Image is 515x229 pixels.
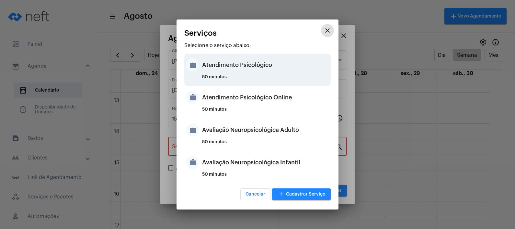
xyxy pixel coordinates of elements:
div: 50 minutos [202,75,329,84]
mat-icon: work [186,91,199,104]
div: 50 minutos [202,107,329,117]
div: Atendimento Psicológico [202,55,329,75]
mat-icon: work [186,123,199,136]
div: 50 minutos [202,172,329,182]
span: Cancelar [246,192,265,197]
button: Cancelar [240,188,270,200]
span: Serviços [184,29,217,37]
div: Avaliação Neuropsicológica Infantil [202,153,329,172]
mat-icon: work [186,156,199,169]
mat-icon: add [277,190,285,199]
mat-icon: work [186,58,199,71]
span: Cadastrar Serviço [277,192,326,197]
p: Selecione o serviço abaixo: [184,43,331,48]
div: Avaliação Neuropsicológica Adulto [202,120,329,140]
div: Atendimento Psicológico Online [202,88,329,107]
button: Cadastrar Serviço [272,188,331,200]
mat-icon: close [324,27,331,34]
div: 50 minutos [202,140,329,149]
